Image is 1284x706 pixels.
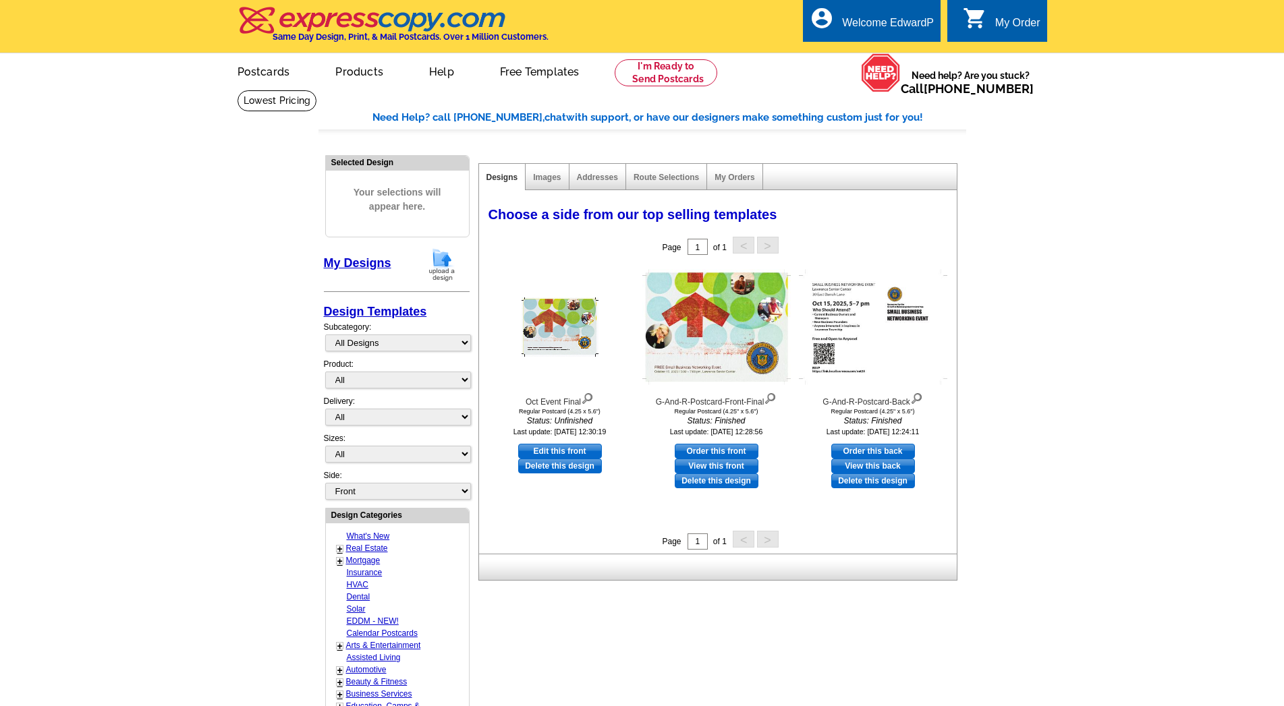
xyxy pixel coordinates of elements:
a: Beauty & Fitness [346,677,408,686]
i: Status: Finished [799,415,947,427]
a: Addresses [577,173,618,182]
button: < [733,531,754,548]
img: Oct Event Final [522,297,598,357]
div: Sizes: [324,432,470,469]
div: Welcome EdwardP [842,17,934,36]
a: Products [314,55,405,86]
span: Choose a side from our top selling templates [489,207,777,222]
div: Side: [324,469,470,501]
a: Automotive [346,665,387,674]
img: view design details [764,390,777,405]
a: shopping_cart My Order [963,15,1040,32]
img: upload-design [424,247,459,282]
a: use this design [831,444,915,459]
a: Real Estate [346,543,388,553]
span: Need help? Are you stuck? [901,69,1040,96]
a: Same Day Design, Print, & Mail Postcards. Over 1 Million Customers. [238,16,549,42]
div: Selected Design [326,156,469,169]
div: Regular Postcard (4.25 x 5.6") [486,408,634,415]
div: Delivery: [324,395,470,432]
a: Postcards [216,55,312,86]
a: Help [408,55,476,86]
a: + [337,677,343,688]
i: Status: Finished [642,415,791,427]
a: What's New [347,531,390,541]
div: G-And-R-Postcard-Front-Final [642,390,791,408]
a: Delete this design [518,459,602,473]
span: Your selections will appear here. [336,172,459,227]
span: Page [662,537,681,546]
a: My Orders [715,173,754,182]
a: Business Services [346,689,412,699]
a: + [337,665,343,676]
button: > [757,237,779,254]
div: Regular Postcard (4.25" x 5.6") [799,408,947,415]
a: View this back [831,459,915,473]
a: Mortgage [346,556,381,565]
img: view design details [910,390,923,405]
span: Call [901,82,1034,96]
a: Designs [486,173,518,182]
div: Regular Postcard (4.25" x 5.6") [642,408,791,415]
i: shopping_cart [963,6,987,30]
a: Dental [347,592,370,601]
a: + [337,556,343,566]
span: chat [545,111,566,123]
div: Design Categories [326,508,469,521]
small: Last update: [DATE] 12:30:19 [513,428,607,436]
a: use this design [675,444,758,459]
a: Arts & Entertainment [346,641,421,650]
img: help [861,53,901,92]
a: Solar [347,604,366,614]
img: G-And-R-Postcard-Back [799,270,947,385]
a: + [337,641,343,651]
a: My Designs [324,256,391,270]
a: Free Templates [478,55,601,86]
small: Last update: [DATE] 12:28:56 [670,428,763,436]
h4: Same Day Design, Print, & Mail Postcards. Over 1 Million Customers. [273,32,549,42]
div: Oct Event Final [486,390,634,408]
div: Subcategory: [324,321,470,358]
a: use this design [518,444,602,459]
a: Assisted Living [347,653,401,662]
a: Delete this design [675,473,758,488]
div: Need Help? call [PHONE_NUMBER], with support, or have our designers make something custom just fo... [372,110,966,125]
a: Delete this design [831,473,915,488]
span: of 1 [713,537,727,546]
a: Images [533,173,561,182]
div: Product: [324,358,470,395]
button: > [757,531,779,548]
a: + [337,689,343,700]
a: [PHONE_NUMBER] [924,82,1034,96]
img: view design details [581,390,594,405]
a: Calendar Postcards [347,628,418,638]
a: Insurance [347,568,383,577]
a: View this front [675,459,758,473]
a: EDDM - NEW! [347,616,399,626]
a: + [337,543,343,554]
div: My Order [995,17,1040,36]
i: Status: Unfinished [486,415,634,427]
a: Design Templates [324,305,427,318]
small: Last update: [DATE] 12:24:11 [827,428,920,436]
div: G-And-R-Postcard-Back [799,390,947,408]
a: HVAC [347,580,368,589]
i: account_circle [810,6,834,30]
img: G-And-R-Postcard-Front-Final [642,270,791,385]
span: Page [662,243,681,252]
button: < [733,237,754,254]
span: of 1 [713,243,727,252]
a: Route Selections [634,173,699,182]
